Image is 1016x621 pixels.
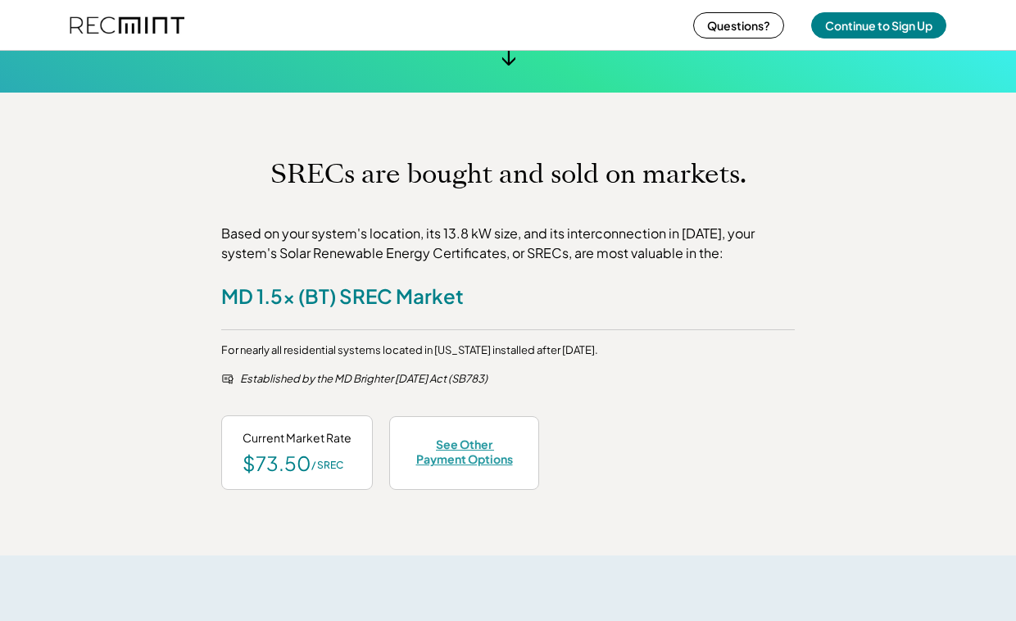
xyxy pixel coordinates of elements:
div: / SREC [311,459,343,473]
div: Current Market Rate [243,430,352,446]
div: Established by the MD Brighter [DATE] Act (SB783) [240,371,795,388]
div: Based on your system's location, its 13.8 kW size, and its interconnection in [DATE], your system... [221,224,795,263]
button: Continue to Sign Up [811,12,946,39]
div: ↓ [501,43,516,68]
div: For nearly all residential systems located in [US_STATE] installed after [DATE]. [221,342,598,359]
button: Questions? [693,12,784,39]
h1: SRECs are bought and sold on markets. [270,158,746,190]
div: $73.50 [243,453,311,473]
img: recmint-logotype%403x%20%281%29.jpeg [70,3,184,47]
div: See Other Payment Options [410,437,518,466]
div: MD 1.5x (BT) SREC Market [221,283,464,309]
